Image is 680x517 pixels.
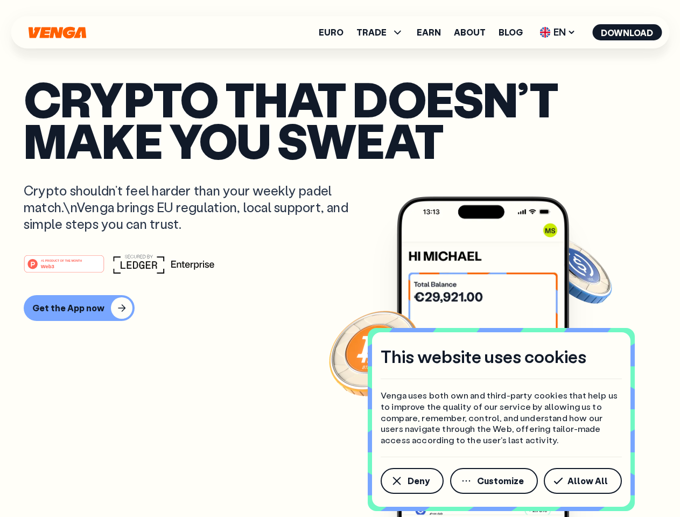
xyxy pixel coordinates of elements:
h4: This website uses cookies [381,345,586,368]
button: Allow All [544,468,622,494]
button: Customize [450,468,538,494]
span: Customize [477,477,524,485]
a: Euro [319,28,343,37]
span: Deny [408,477,430,485]
a: About [454,28,486,37]
svg: Home [27,26,87,39]
span: Allow All [567,477,608,485]
tspan: #1 PRODUCT OF THE MONTH [41,258,82,262]
a: Earn [417,28,441,37]
img: Bitcoin [327,304,424,401]
span: TRADE [356,28,387,37]
img: flag-uk [539,27,550,38]
a: Blog [499,28,523,37]
span: EN [536,24,579,41]
tspan: Web3 [41,263,54,269]
button: Get the App now [24,295,135,321]
button: Deny [381,468,444,494]
span: TRADE [356,26,404,39]
p: Venga uses both own and third-party cookies that help us to improve the quality of our service by... [381,390,622,446]
a: Get the App now [24,295,656,321]
img: USDC coin [537,232,614,309]
div: Get the App now [32,303,104,313]
a: #1 PRODUCT OF THE MONTHWeb3 [24,261,104,275]
button: Download [592,24,662,40]
p: Crypto shouldn’t feel harder than your weekly padel match.\nVenga brings EU regulation, local sup... [24,182,364,233]
p: Crypto that doesn’t make you sweat [24,78,656,160]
